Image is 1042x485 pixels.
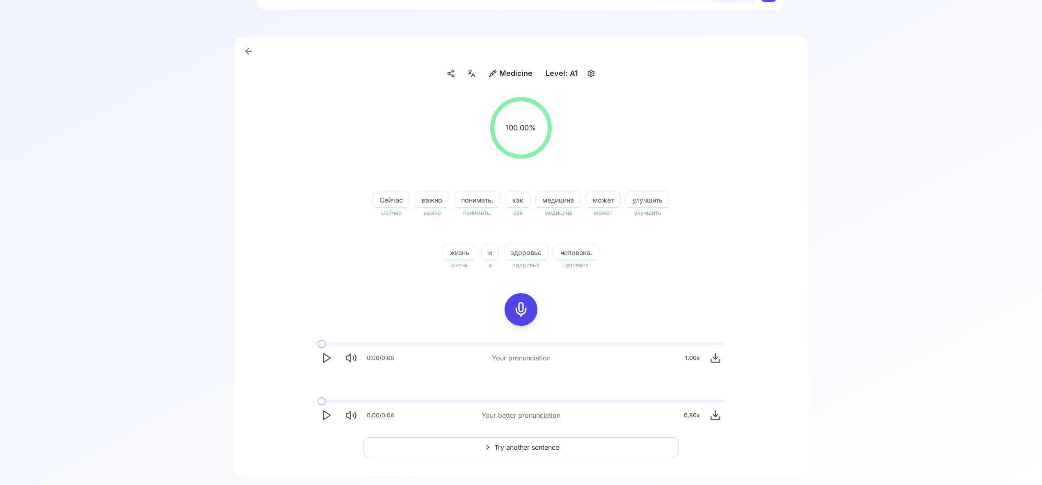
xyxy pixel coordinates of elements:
span: жизнь [443,248,476,257]
span: как [506,195,530,205]
button: Mute [342,406,360,424]
button: как [505,191,530,208]
button: Mute [342,349,360,367]
span: улучшить [626,208,670,218]
span: человека. [554,248,599,257]
button: Play [318,406,336,424]
div: 0:00 / 0:06 [367,411,394,419]
button: Level: A1 [542,66,598,81]
button: понимать, [454,191,500,208]
div: 1.00 x [682,350,703,366]
span: понимать, [455,195,500,205]
button: медицина [535,191,581,208]
button: человека. [553,244,599,260]
span: и [482,248,498,257]
div: Level: A1 [542,66,581,81]
span: человека. [553,260,599,270]
span: здоровье [504,260,548,270]
span: жизнь [443,260,476,270]
span: может [586,208,621,218]
button: и [481,244,499,260]
span: медицина [536,195,580,205]
span: важно [415,195,449,205]
span: Сейчас [373,195,409,205]
button: Download audio [706,406,724,424]
span: 100.00 % [506,122,536,134]
button: Сейчас [372,191,410,208]
span: Medicine [499,68,532,79]
div: 0:00 / 0:08 [367,354,394,362]
span: важно [415,208,449,218]
span: как [505,208,530,218]
span: и [481,260,499,270]
span: медицина [535,208,581,218]
button: Download audio [706,349,724,367]
div: Your better pronunciation [482,410,560,420]
button: улучшить [626,191,670,208]
button: здоровье [504,244,548,260]
button: может [586,191,621,208]
button: Try another sentence [363,437,679,457]
div: Your pronunciation [492,353,551,363]
span: может [586,195,620,205]
div: 0.80 x [681,407,703,424]
span: здоровье [504,248,548,257]
button: Medicine [485,66,536,81]
span: Сейчас [372,208,410,218]
button: жизнь [443,244,476,260]
span: понимать, [454,208,500,218]
span: улучшить [626,195,669,205]
button: важно [415,191,449,208]
button: Play [318,349,336,367]
span: Try another sentence [494,442,559,452]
